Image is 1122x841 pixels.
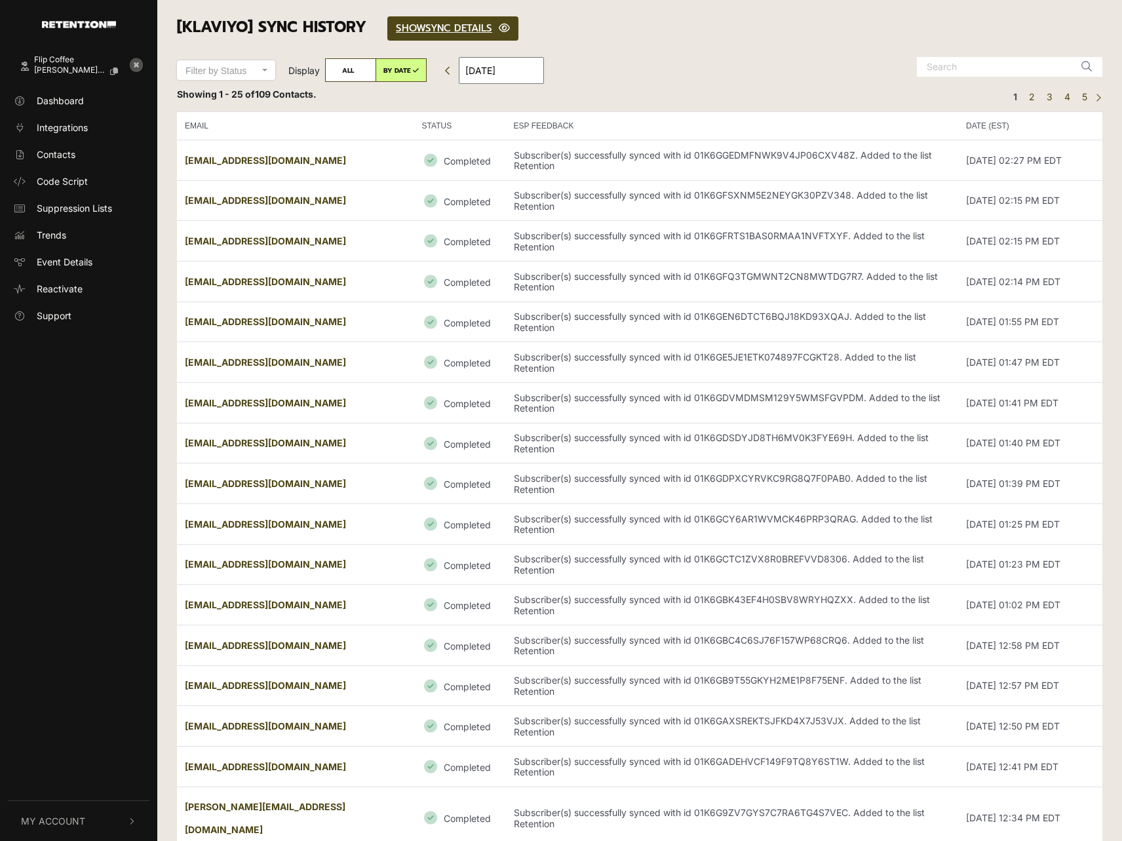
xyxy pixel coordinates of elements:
td: [DATE] 01:02 PM EDT [958,585,1102,625]
a: Support [8,305,149,326]
strong: Showing 1 - 25 of [177,88,317,100]
a: Code Script [8,170,149,192]
td: [DATE] 02:15 PM EDT [958,221,1102,262]
strong: [EMAIL_ADDRESS][DOMAIN_NAME] [185,518,346,530]
img: Retention.com [42,21,116,28]
p: Subscriber(s) successfully synced with id 01K6GADEHVCF149F9TQ8Y6ST1W. Added to the list Retention [514,756,950,779]
p: Subscriber(s) successfully synced with id 01K6GDPXCYRVKC9RG8Q7F0PAB0. Added to the list Retention [514,473,950,496]
p: Subscriber(s) successfully synced with id 01K6GBC4C6SJ76F157WP68CRQ6. Added to the list Retention [514,635,950,657]
small: Completed [444,155,491,166]
span: SHOW [396,21,425,35]
strong: [EMAIL_ADDRESS][DOMAIN_NAME] [185,316,346,327]
td: [DATE] 02:27 PM EDT [958,140,1102,180]
span: Event Details [37,255,92,269]
input: Search [917,57,1074,77]
a: Event Details [8,251,149,273]
td: [DATE] 01:41 PM EDT [958,382,1102,423]
a: Page 2 [1024,89,1039,104]
th: ESP FEEDBACK [506,111,958,140]
small: Completed [444,519,491,530]
span: Filter by Status [185,66,246,76]
td: [DATE] 02:15 PM EDT [958,180,1102,221]
span: Integrations [37,121,88,134]
td: [DATE] 12:57 PM EDT [958,665,1102,706]
a: Page 4 [1060,89,1075,104]
small: Completed [444,813,491,824]
a: Flip Coffee [PERSON_NAME]+1@rockykana... [8,49,123,85]
strong: [EMAIL_ADDRESS][DOMAIN_NAME] [185,155,346,166]
strong: [EMAIL_ADDRESS][DOMAIN_NAME] [185,599,346,610]
strong: [EMAIL_ADDRESS][DOMAIN_NAME] [185,437,346,448]
p: Subscriber(s) successfully synced with id 01K6GGEDMFNWK9V4JP06CXV48Z. Added to the list Retention [514,150,950,172]
a: Reactivate [8,278,149,300]
p: Subscriber(s) successfully synced with id 01K6GBK43EF4H0SBV8WRYHQZXX. Added to the list Retention [514,595,950,617]
div: Pagination [1006,87,1102,106]
div: Flip Coffee [34,55,128,64]
span: Trends [37,228,66,242]
a: Integrations [8,117,149,138]
small: Completed [444,640,491,652]
p: Subscriber(s) successfully synced with id 01K6GFRTS1BAS0RMAA1NVFTXYF. Added to the list Retention [514,231,950,253]
label: BY DATE [376,58,427,82]
strong: [EMAIL_ADDRESS][DOMAIN_NAME] [185,761,346,772]
td: [DATE] 01:47 PM EDT [958,342,1102,383]
label: ALL [325,58,376,82]
small: Completed [444,398,491,409]
td: [DATE] 01:23 PM EDT [958,544,1102,585]
th: DATE (EST) [958,111,1102,140]
p: Subscriber(s) successfully synced with id 01K6GEN6DTCT6BQJ18KD93XQAJ. Added to the list Retention [514,311,950,334]
p: Subscriber(s) successfully synced with id 01K6GAXSREKTSJFKD4X7J53VJX. Added to the list Retention [514,716,950,738]
strong: [EMAIL_ADDRESS][DOMAIN_NAME] [185,195,346,206]
strong: [EMAIL_ADDRESS][DOMAIN_NAME] [185,478,346,489]
span: My Account [21,814,85,828]
button: My Account [8,801,149,841]
a: Page 3 [1042,89,1057,104]
small: Completed [444,438,491,449]
p: Subscriber(s) successfully synced with id 01K6GCY6AR1WVMCK46PRP3QRAG. Added to the list Retention [514,514,950,536]
em: Page 1 [1009,89,1022,104]
td: [DATE] 02:14 PM EDT [958,261,1102,302]
p: Subscriber(s) successfully synced with id 01K6GFSXNM5E2NEYGK30PZV348. Added to the list Retention [514,190,950,212]
small: Completed [444,195,491,206]
span: Suppression Lists [37,201,112,215]
th: STATUS [414,111,506,140]
span: Code Script [37,174,88,188]
small: Completed [444,762,491,773]
span: 109 Contacts. [255,88,317,100]
td: [DATE] 01:55 PM EDT [958,302,1102,342]
strong: [EMAIL_ADDRESS][DOMAIN_NAME] [185,680,346,691]
a: Contacts [8,144,149,165]
small: Completed [444,479,491,490]
p: Subscriber(s) successfully synced with id 01K6GFQ3TGMWNT2CN8MWTDG7R7. Added to the list Retention [514,271,950,294]
td: [DATE] 01:25 PM EDT [958,503,1102,544]
small: Completed [444,559,491,570]
small: Completed [444,277,491,288]
small: Completed [444,317,491,328]
p: Subscriber(s) successfully synced with id 01K6GDSDYJD8TH6MV0K3FYE69H. Added to the list Retention [514,433,950,455]
td: [DATE] 12:41 PM EDT [958,746,1102,787]
small: Completed [444,236,491,247]
td: [DATE] 12:50 PM EDT [958,706,1102,747]
strong: [EMAIL_ADDRESS][DOMAIN_NAME] [185,397,346,408]
span: Display [288,65,320,76]
span: [PERSON_NAME]+1@rockykana... [34,66,106,75]
strong: [EMAIL_ADDRESS][DOMAIN_NAME] [185,558,346,570]
p: Subscriber(s) successfully synced with id 01K6G9ZV7GYS7C7RA6TG4S7VEC. Added to the list Retention [514,808,950,830]
strong: [PERSON_NAME][EMAIL_ADDRESS][DOMAIN_NAME] [185,801,345,835]
a: Page 5 [1077,89,1092,104]
strong: [EMAIL_ADDRESS][DOMAIN_NAME] [185,357,346,368]
td: [DATE] 01:39 PM EDT [958,463,1102,504]
span: Dashboard [37,94,84,108]
a: SHOWSYNC DETAILS [387,16,518,41]
span: Contacts [37,147,75,161]
small: Completed [444,357,491,368]
strong: [EMAIL_ADDRESS][DOMAIN_NAME] [185,276,346,287]
p: Subscriber(s) successfully synced with id 01K6GDVMDMSM129Y5WMSFGVPDM. Added to the list Retention [514,393,950,415]
a: Suppression Lists [8,197,149,219]
small: Completed [444,721,491,732]
strong: [EMAIL_ADDRESS][DOMAIN_NAME] [185,235,346,246]
span: Support [37,309,71,323]
small: Completed [444,680,491,692]
small: Completed [444,600,491,611]
a: Dashboard [8,90,149,111]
